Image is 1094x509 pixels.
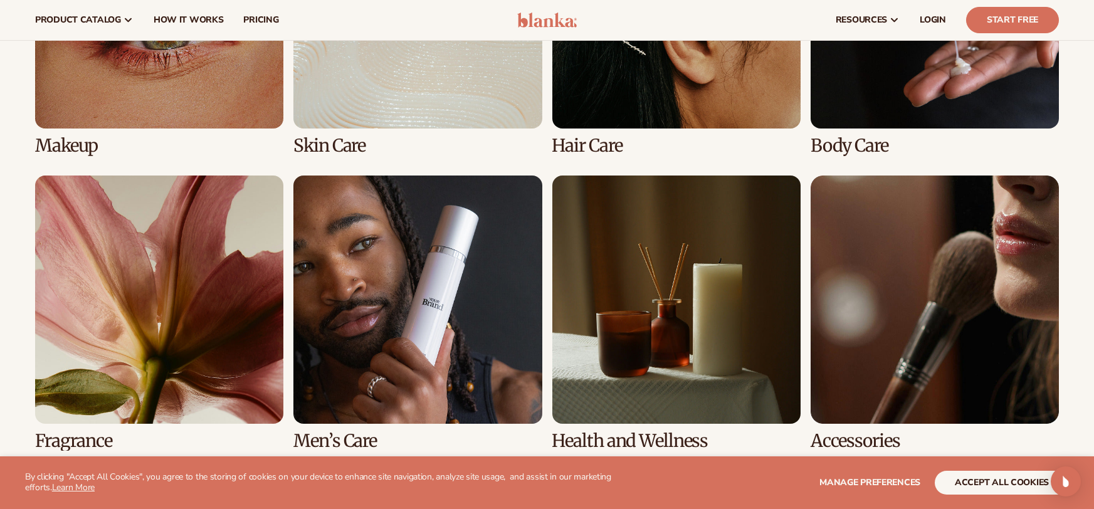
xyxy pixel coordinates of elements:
[52,481,95,493] a: Learn More
[517,13,577,28] img: logo
[819,476,920,488] span: Manage preferences
[25,472,653,493] p: By clicking "Accept All Cookies", you agree to the storing of cookies on your device to enhance s...
[819,471,920,495] button: Manage preferences
[552,136,801,155] h3: Hair Care
[293,136,542,155] h3: Skin Care
[35,136,283,155] h3: Makeup
[35,15,121,25] span: product catalog
[836,15,887,25] span: resources
[293,176,542,451] div: 6 / 8
[935,471,1069,495] button: accept all cookies
[811,136,1059,155] h3: Body Care
[154,15,224,25] span: How It Works
[243,15,278,25] span: pricing
[920,15,946,25] span: LOGIN
[35,176,283,451] div: 5 / 8
[966,7,1059,33] a: Start Free
[1051,466,1081,496] div: Open Intercom Messenger
[811,176,1059,451] div: 8 / 8
[552,176,801,451] div: 7 / 8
